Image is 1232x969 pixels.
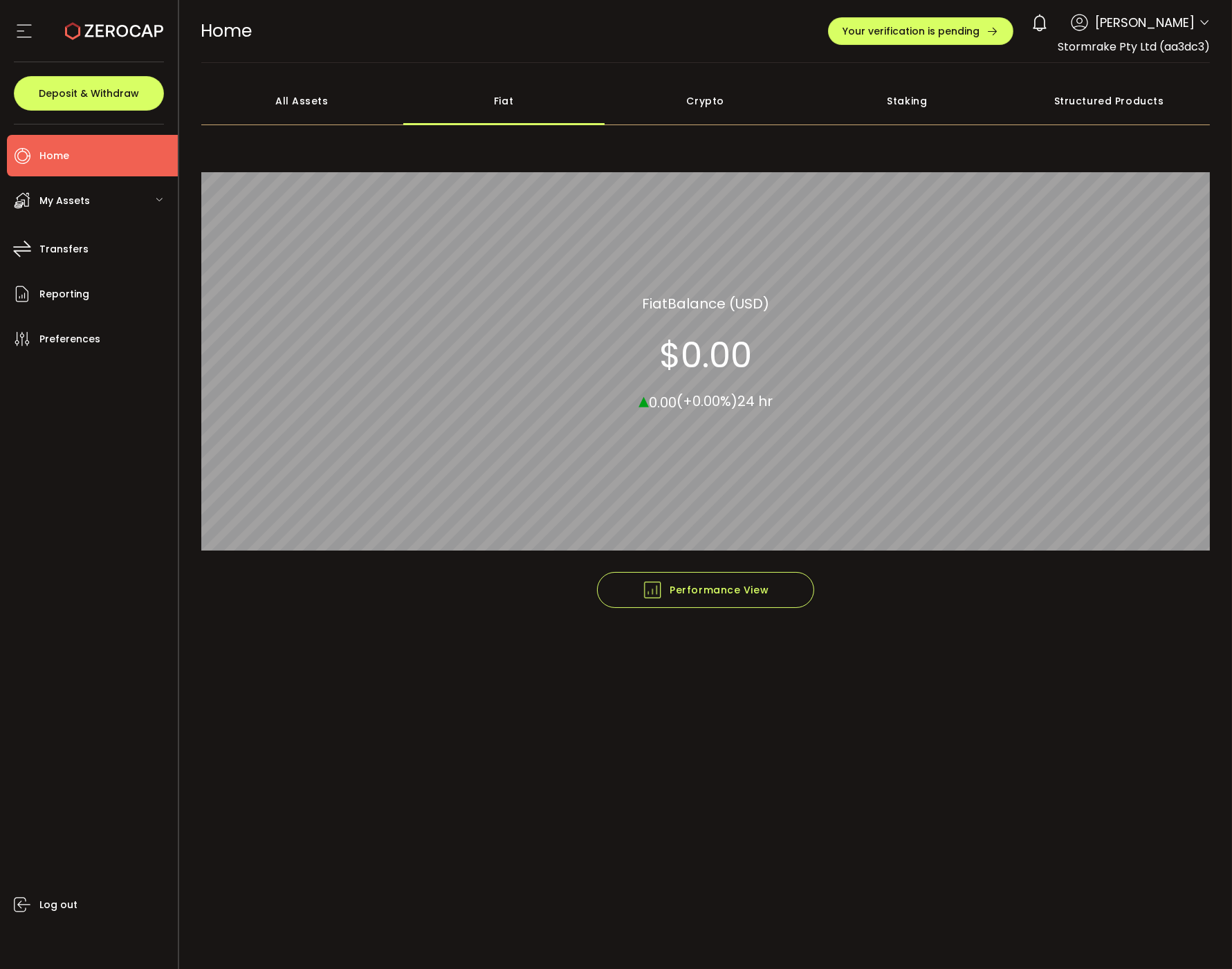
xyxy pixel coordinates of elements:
button: Your verification is pending [828,17,1013,45]
iframe: Chat Widget [1069,820,1232,969]
span: (+0.00%) [677,392,737,412]
div: All Assets [201,77,403,125]
span: Fiat [642,293,668,314]
span: Performance View [642,580,769,600]
span: [PERSON_NAME] [1095,13,1195,32]
span: 0.00 [649,393,677,412]
span: Deposit & Withdraw [39,89,139,98]
span: Your verification is pending [843,26,980,36]
span: Preferences [39,329,100,349]
div: Fiat [403,77,605,125]
button: Deposit & Withdraw [14,76,164,111]
section: $0.00 [659,335,752,376]
span: Home [39,146,69,166]
span: ▴ [638,385,649,415]
div: Staking [807,77,1009,125]
span: 24 hr [737,392,773,412]
span: My Assets [39,191,90,211]
span: Transfers [39,239,89,259]
section: Balance (USD) [642,293,769,314]
span: Home [201,19,252,43]
div: Crypto [605,77,807,125]
span: Reporting [39,284,89,304]
div: Structured Products [1008,77,1210,125]
span: Log out [39,895,77,915]
button: Performance View [597,572,814,608]
span: Stormrake Pty Ltd (aa3dc3) [1058,39,1210,55]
